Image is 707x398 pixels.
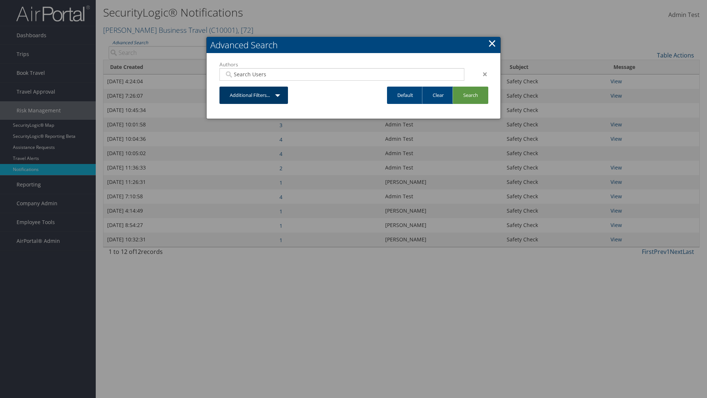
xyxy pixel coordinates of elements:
a: Search [453,87,488,104]
a: Close [488,36,496,50]
a: Additional Filters... [219,87,288,104]
h2: Advanced Search [207,37,500,53]
a: Clear [422,87,454,104]
input: Search Users [224,71,459,78]
label: Authors [219,61,464,68]
div: × [470,70,493,78]
a: Default [387,87,423,104]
